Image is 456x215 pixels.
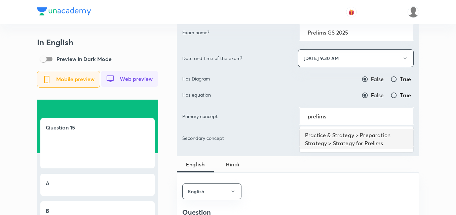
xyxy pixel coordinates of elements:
[346,7,357,17] button: avatar
[371,91,384,99] span: False
[37,7,91,17] a: Company Logo
[410,32,411,33] button: Open
[120,76,153,82] span: Web preview
[46,207,49,215] h5: B
[46,123,149,131] h5: Question 15
[182,113,218,120] p: Primary concept
[37,38,158,47] h3: In English
[218,160,247,168] span: Hindi
[408,6,419,18] img: Rajesh Kumar
[410,116,411,117] button: Close
[298,49,414,67] button: [DATE] 9:30 AM
[348,9,354,15] img: avatar
[46,179,49,187] h5: A
[300,129,413,149] li: Practice & Strategy > Preparation Strategy > Strategy for Prelims
[371,75,384,83] span: False
[182,135,224,142] p: Secondary concept
[182,91,211,99] p: Has equation
[308,29,405,36] input: Search an exam
[56,55,112,63] p: Preview in Dark Mode
[400,75,411,83] span: True
[182,75,210,83] p: Has Diagram
[182,55,242,62] p: Date and time of the exam?
[37,7,91,15] img: Company Logo
[182,183,241,199] button: English
[400,91,411,99] span: True
[182,29,209,36] p: Exam name?
[181,160,210,168] span: English
[56,76,94,82] span: Mobile preview
[308,113,405,119] input: Search concept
